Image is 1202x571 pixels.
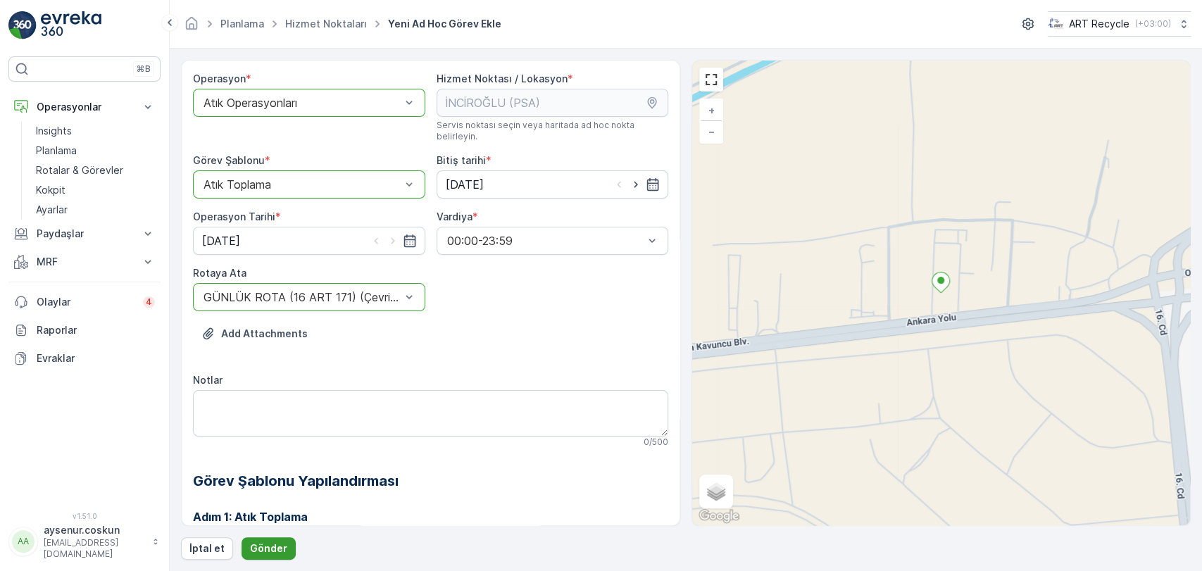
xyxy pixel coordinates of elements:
p: Evraklar [37,351,155,365]
a: Olaylar4 [8,288,161,316]
p: Operasyonlar [37,100,132,114]
button: AAaysenur.coskun[EMAIL_ADDRESS][DOMAIN_NAME] [8,523,161,560]
h3: Adım 1: Atık Toplama [193,508,668,525]
img: logo_light-DOdMpM7g.png [41,11,101,39]
a: Insights [30,121,161,141]
a: Planlama [30,141,161,161]
a: Planlama [220,18,264,30]
label: Notlar [193,374,223,386]
button: Paydaşlar [8,220,161,248]
p: 4 [146,296,152,308]
p: Gönder [250,541,287,556]
p: Rotalar & Görevler [36,163,123,177]
a: Ana Sayfa [184,21,199,33]
a: Bu bölgeyi Google Haritalar'da açın (yeni pencerede açılır) [696,507,742,525]
button: ART Recycle(+03:00) [1048,11,1191,37]
button: Dosya Yükle [193,322,316,345]
p: İptal et [189,541,225,556]
p: 0 / 500 [644,437,668,448]
button: Gönder [242,537,296,560]
img: Google [696,507,742,525]
label: Hizmet Noktası / Lokasyon [437,73,568,84]
a: Rotalar & Görevler [30,161,161,180]
a: Hizmet Noktaları [285,18,367,30]
p: Paydaşlar [37,227,132,241]
label: Operasyon Tarihi [193,211,275,222]
img: image_23.png [1048,16,1063,32]
p: ⌘B [137,63,151,75]
p: Ayarlar [36,203,68,217]
a: Ayarlar [30,200,161,220]
label: Bitiş tarihi [437,154,486,166]
label: Vardiya [437,211,472,222]
span: Yeni Ad Hoc Görev Ekle [385,17,504,31]
p: aysenur.coskun [44,523,145,537]
a: Raporlar [8,316,161,344]
p: [EMAIL_ADDRESS][DOMAIN_NAME] [44,537,145,560]
p: Planlama [36,144,77,158]
a: Evraklar [8,344,161,372]
p: Raporlar [37,323,155,337]
button: MRF [8,248,161,276]
p: ( +03:00 ) [1135,18,1171,30]
span: Servis noktası seçin veya haritada ad hoc nokta belirleyin. [437,120,669,142]
button: İptal et [181,537,233,560]
div: AA [12,530,35,553]
label: Görev Şablonu [193,154,265,166]
label: Operasyon [193,73,246,84]
button: Operasyonlar [8,93,161,121]
img: logo [8,11,37,39]
a: Layers [701,476,732,507]
label: Rotaya Ata [193,267,246,279]
input: İNCİROĞLU (PSA) [437,89,669,117]
p: ART Recycle [1069,17,1129,31]
input: dd/mm/yyyy [437,170,669,199]
input: dd/mm/yyyy [193,227,425,255]
a: View Fullscreen [701,69,722,90]
p: Olaylar [37,295,134,309]
p: MRF [37,255,132,269]
h2: Görev Şablonu Yapılandırması [193,470,668,491]
p: Kokpit [36,183,65,197]
span: v 1.51.0 [8,512,161,520]
span: − [708,125,715,137]
p: Insights [36,124,72,138]
a: Uzaklaştır [701,121,722,142]
a: Yakınlaştır [701,100,722,121]
span: + [708,104,715,116]
a: Kokpit [30,180,161,200]
p: Add Attachments [221,327,308,341]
